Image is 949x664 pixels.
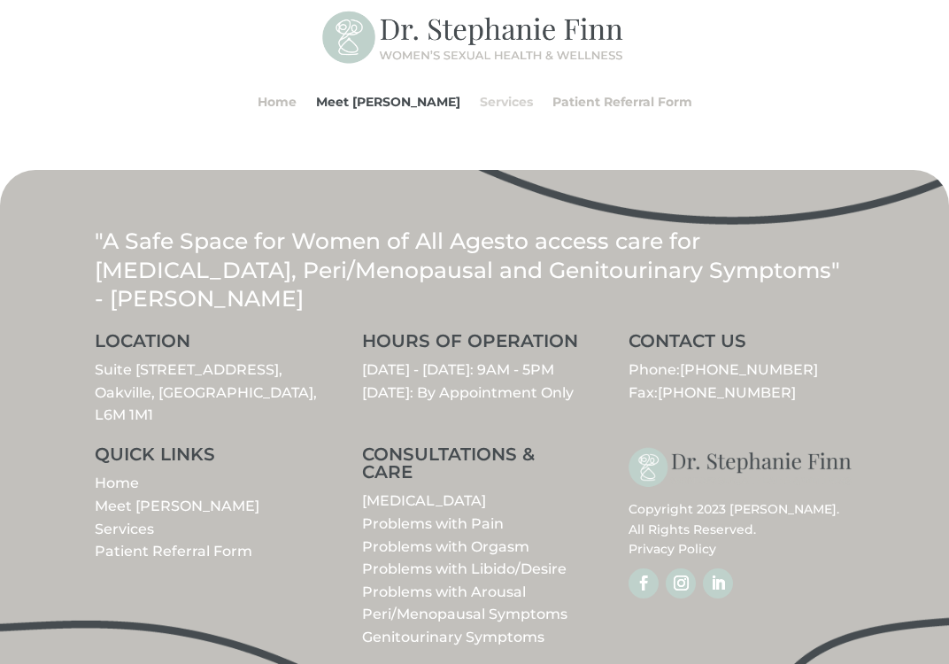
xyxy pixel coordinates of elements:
[362,515,504,532] a: Problems with Pain
[95,445,320,472] h3: QUICK LINKS
[362,583,526,600] a: Problems with Arousal
[95,498,259,514] a: Meet [PERSON_NAME]
[480,68,533,135] a: Services
[658,384,796,401] span: [PHONE_NUMBER]
[362,538,529,555] a: Problems with Orgasm
[95,361,317,423] a: Suite [STREET_ADDRESS],Oakville, [GEOGRAPHIC_DATA], L6M 1M1
[629,541,716,557] a: Privacy Policy
[362,629,544,645] a: Genitourinary Symptoms
[362,492,486,509] a: [MEDICAL_DATA]
[362,560,567,577] a: Problems with Libido/Desire
[629,359,853,404] p: Phone: Fax:
[95,227,854,313] p: "A Safe Space for Women of All Ages
[629,332,853,359] h3: CONTACT US
[95,543,252,560] a: Patient Referral Form
[362,445,587,490] h3: CONSULTATIONS & CARE
[666,568,696,598] a: Follow on Instagram
[362,606,567,622] a: Peri/Menopausal Symptoms
[258,68,297,135] a: Home
[95,332,320,359] h3: LOCATION
[95,228,840,312] span: to access care for [MEDICAL_DATA], Peri/Menopausal and Genitourinary Symptoms" - [PERSON_NAME]
[552,68,692,135] a: Patient Referral Form
[362,332,587,359] h3: HOURS OF OPERATION
[629,445,853,490] img: stephanie-finn-logo-dark
[629,568,659,598] a: Follow on Facebook
[362,359,587,404] p: [DATE] - [DATE]: 9AM - 5PM [DATE]: By Appointment Only
[316,68,460,135] a: Meet [PERSON_NAME]
[680,361,818,378] a: [PHONE_NUMBER]
[95,475,139,491] a: Home
[95,521,154,537] a: Services
[703,568,733,598] a: Follow on LinkedIn
[629,499,853,559] p: Copyright 2023 [PERSON_NAME]. All Rights Reserved.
